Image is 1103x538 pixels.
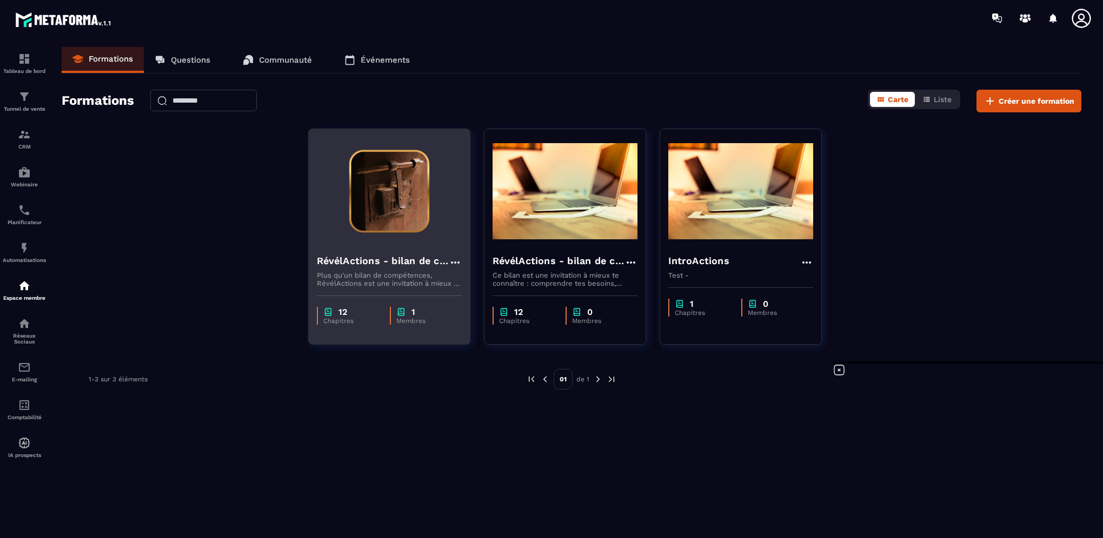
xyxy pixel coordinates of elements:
[999,96,1074,106] span: Créer une formation
[308,129,484,358] a: formation-backgroundRévélActions - bilan de compétencesPlus qu'un bilan de compétences, RévélActi...
[3,233,46,271] a: automationsautomationsAutomatisations
[576,375,589,384] p: de 1
[484,129,660,358] a: formation-backgroundRévélActions - bilan de compétences - CopyCe bilan est une invitation à mieux...
[514,307,523,317] p: 12
[171,55,210,65] p: Questions
[3,391,46,428] a: accountantaccountantComptabilité
[3,309,46,353] a: social-networksocial-networkRéseaux Sociaux
[3,120,46,158] a: formationformationCRM
[916,92,958,107] button: Liste
[3,144,46,150] p: CRM
[888,95,908,104] span: Carte
[527,374,536,384] img: prev
[18,361,31,374] img: email
[763,299,768,309] p: 0
[15,10,112,29] img: logo
[554,369,573,389] p: 01
[593,374,603,384] img: next
[89,54,133,64] p: Formations
[3,295,46,301] p: Espace membre
[18,166,31,179] img: automations
[323,317,379,325] p: Chapitres
[3,68,46,74] p: Tableau de bord
[18,436,31,449] img: automations
[660,129,835,358] a: formation-backgroundIntroActionsTest -chapter1Chapitreschapter0Membres
[396,317,451,325] p: Membres
[18,241,31,254] img: automations
[18,204,31,217] img: scheduler
[338,307,347,317] p: 12
[3,452,46,458] p: IA prospects
[3,181,46,187] p: Webinaire
[3,333,46,345] p: Réseaux Sociaux
[675,299,685,309] img: chapter
[540,374,550,384] img: prev
[317,253,449,268] h4: RévélActions - bilan de compétences
[3,158,46,196] a: automationsautomationsWebinaire
[3,414,46,420] p: Comptabilité
[3,106,46,112] p: Tunnel de vente
[3,82,46,120] a: formationformationTunnel de vente
[675,309,730,317] p: Chapitres
[3,257,46,263] p: Automatisations
[607,374,616,384] img: next
[18,317,31,330] img: social-network
[18,90,31,103] img: formation
[3,353,46,391] a: emailemailE-mailing
[323,307,333,317] img: chapter
[668,253,729,268] h4: IntroActions
[62,47,144,73] a: Formations
[3,44,46,82] a: formationformationTableau de bord
[870,92,915,107] button: Carte
[493,253,624,268] h4: RévélActions - bilan de compétences - Copy
[493,137,637,245] img: formation-background
[317,271,462,287] p: Plus qu'un bilan de compétences, RévélActions est une invitation à mieux te connaître : comprendr...
[499,317,555,325] p: Chapitres
[62,90,134,112] h2: Formations
[18,279,31,292] img: automations
[3,376,46,382] p: E-mailing
[3,219,46,225] p: Planificateur
[499,307,509,317] img: chapter
[976,90,1081,112] button: Créer une formation
[18,399,31,412] img: accountant
[668,271,813,279] p: Test -
[587,307,593,317] p: 0
[493,271,637,287] p: Ce bilan est une invitation à mieux te connaître : comprendre tes besoins, identifier tes croyanc...
[89,375,148,383] p: 1-3 sur 3 éléments
[934,95,952,104] span: Liste
[572,307,582,317] img: chapter
[572,317,627,325] p: Membres
[396,307,406,317] img: chapter
[317,137,462,245] img: formation-background
[411,307,415,317] p: 1
[18,128,31,141] img: formation
[232,47,323,73] a: Communauté
[259,55,312,65] p: Communauté
[748,309,802,317] p: Membres
[690,299,694,309] p: 1
[144,47,221,73] a: Questions
[361,55,410,65] p: Événements
[3,271,46,309] a: automationsautomationsEspace membre
[334,47,421,73] a: Événements
[668,137,813,245] img: formation-background
[748,299,758,309] img: chapter
[3,196,46,233] a: schedulerschedulerPlanificateur
[18,52,31,65] img: formation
